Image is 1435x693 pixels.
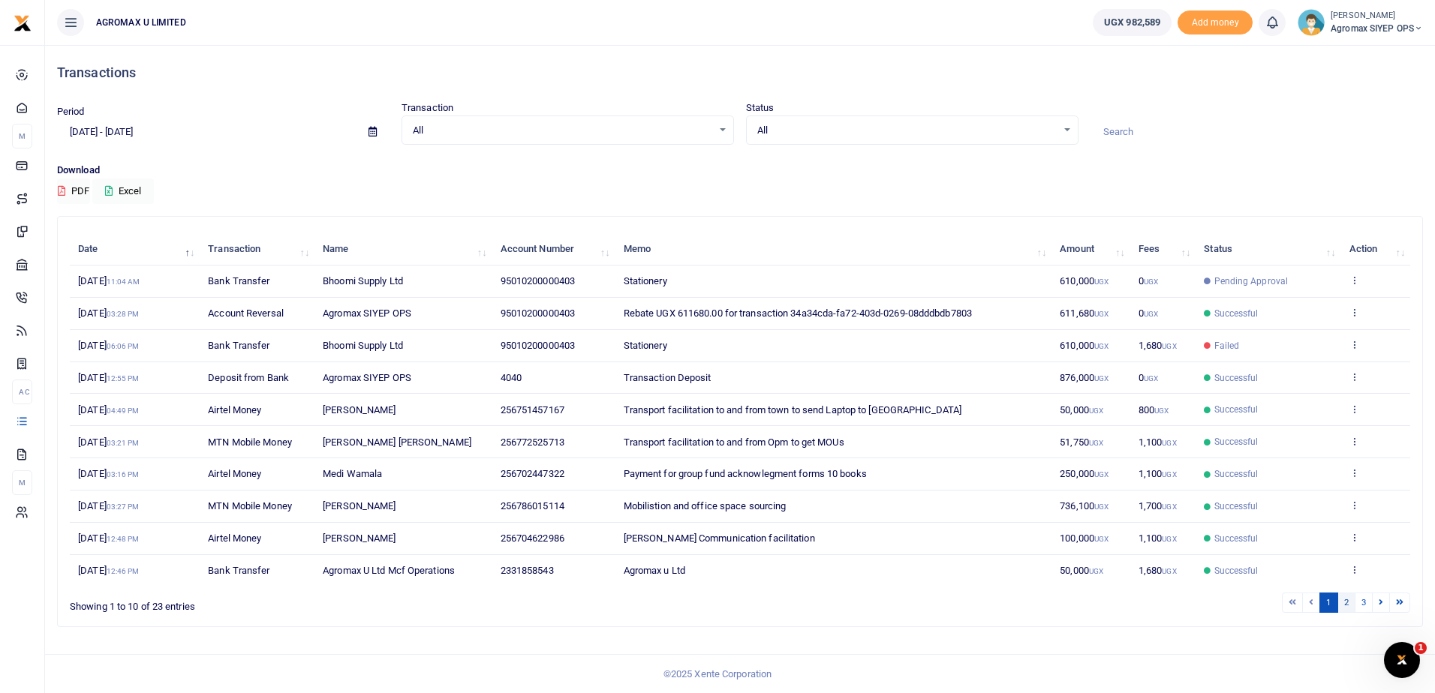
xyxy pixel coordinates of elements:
[1060,532,1109,544] span: 100,000
[1139,372,1158,383] span: 0
[107,342,140,350] small: 06:06 PM
[1060,500,1109,511] span: 736,100
[1094,470,1109,478] small: UGX
[1214,435,1259,448] span: Successful
[615,233,1051,265] th: Memo: activate to sort column ascending
[1331,10,1423,22] small: [PERSON_NAME]
[57,64,1423,81] h4: Transactions
[624,532,815,544] span: [PERSON_NAME] Communication facilitation
[1104,15,1160,30] span: UGX 982,589
[78,340,139,351] span: [DATE]
[1162,470,1176,478] small: UGX
[323,340,403,351] span: Bhoomi Supply Ltd
[78,307,139,319] span: [DATE]
[413,123,712,138] span: All
[107,535,140,543] small: 12:48 PM
[1139,404,1169,415] span: 800
[501,307,575,319] span: 95010200000403
[501,404,564,415] span: 256751457167
[1298,9,1325,36] img: profile-user
[1094,374,1109,382] small: UGX
[57,104,85,119] label: Period
[208,565,269,576] span: Bank Transfer
[323,532,396,544] span: [PERSON_NAME]
[624,275,667,286] span: Stationery
[1089,567,1103,575] small: UGX
[208,468,261,479] span: Airtel Money
[1060,404,1103,415] span: 50,000
[1162,502,1176,511] small: UGX
[107,470,140,478] small: 03:16 PM
[323,500,396,511] span: [PERSON_NAME]
[70,591,622,614] div: Showing 1 to 10 of 23 entries
[501,565,554,576] span: 2331858543
[1060,372,1109,383] span: 876,000
[1144,374,1158,382] small: UGX
[107,406,140,415] small: 04:49 PM
[1355,592,1373,613] a: 3
[1331,22,1423,35] span: Agromax SIYEP OPS
[78,565,139,576] span: [DATE]
[1087,9,1178,36] li: Wallet ballance
[1162,439,1176,447] small: UGX
[1130,233,1196,265] th: Fees: activate to sort column ascending
[12,470,32,495] li: M
[12,124,32,148] li: M
[314,233,492,265] th: Name: activate to sort column ascending
[501,340,575,351] span: 95010200000403
[92,178,154,204] button: Excel
[57,163,1423,178] p: Download
[1214,467,1259,481] span: Successful
[323,565,455,576] span: Agromax U Ltd Mcf Operations
[1214,499,1259,513] span: Successful
[78,372,139,383] span: [DATE]
[90,16,192,29] span: AGROMAX U LIMITED
[1196,233,1340,265] th: Status: activate to sort column ascending
[1094,342,1109,350] small: UGX
[78,500,139,511] span: [DATE]
[78,468,139,479] span: [DATE]
[1337,592,1355,613] a: 2
[208,372,289,383] span: Deposit from Bank
[1060,275,1109,286] span: 610,000
[1060,468,1109,479] span: 250,000
[501,468,564,479] span: 256702447322
[1139,275,1158,286] span: 0
[1139,436,1177,448] span: 1,100
[323,436,471,448] span: [PERSON_NAME] [PERSON_NAME]
[624,565,685,576] span: Agromax u Ltd
[1214,532,1259,545] span: Successful
[1139,468,1177,479] span: 1,100
[107,277,140,286] small: 11:04 AM
[1139,500,1177,511] span: 1,700
[70,233,200,265] th: Date: activate to sort column descending
[624,404,962,415] span: Transport facilitation to and from town to send Laptop to [GEOGRAPHIC_DATA]
[1162,535,1176,543] small: UGX
[208,275,269,286] span: Bank Transfer
[1139,340,1177,351] span: 1,680
[208,404,261,415] span: Airtel Money
[624,436,844,448] span: Transport facilitation to and from Opm to get MOUs
[323,404,396,415] span: [PERSON_NAME]
[1060,565,1103,576] span: 50,000
[1214,307,1259,320] span: Successful
[1089,439,1103,447] small: UGX
[107,567,140,575] small: 12:46 PM
[501,275,575,286] span: 95010200000403
[1060,307,1109,319] span: 611,680
[1060,436,1103,448] span: 51,750
[1060,340,1109,351] span: 610,000
[501,436,564,448] span: 256772525713
[1094,277,1109,286] small: UGX
[14,16,32,28] a: logo-small logo-large logo-large
[323,372,411,383] span: Agromax SIYEP OPS
[1093,9,1172,36] a: UGX 982,589
[501,532,564,544] span: 256704622986
[323,307,411,319] span: Agromax SIYEP OPS
[323,468,382,479] span: Medi Wamala
[208,436,292,448] span: MTN Mobile Money
[107,374,140,382] small: 12:55 PM
[107,502,140,511] small: 03:27 PM
[1340,233,1410,265] th: Action: activate to sort column ascending
[1094,535,1109,543] small: UGX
